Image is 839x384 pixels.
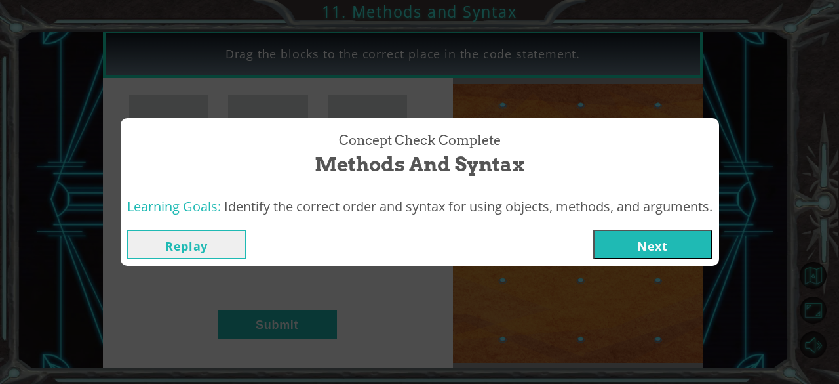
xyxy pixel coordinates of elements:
span: Methods and Syntax [315,150,524,179]
span: Identify the correct order and syntax for using objects, methods, and arguments. [224,198,712,215]
span: Concept Check Complete [339,131,501,150]
span: Learning Goals: [127,198,221,215]
button: Replay [127,230,246,259]
button: Next [593,230,712,259]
